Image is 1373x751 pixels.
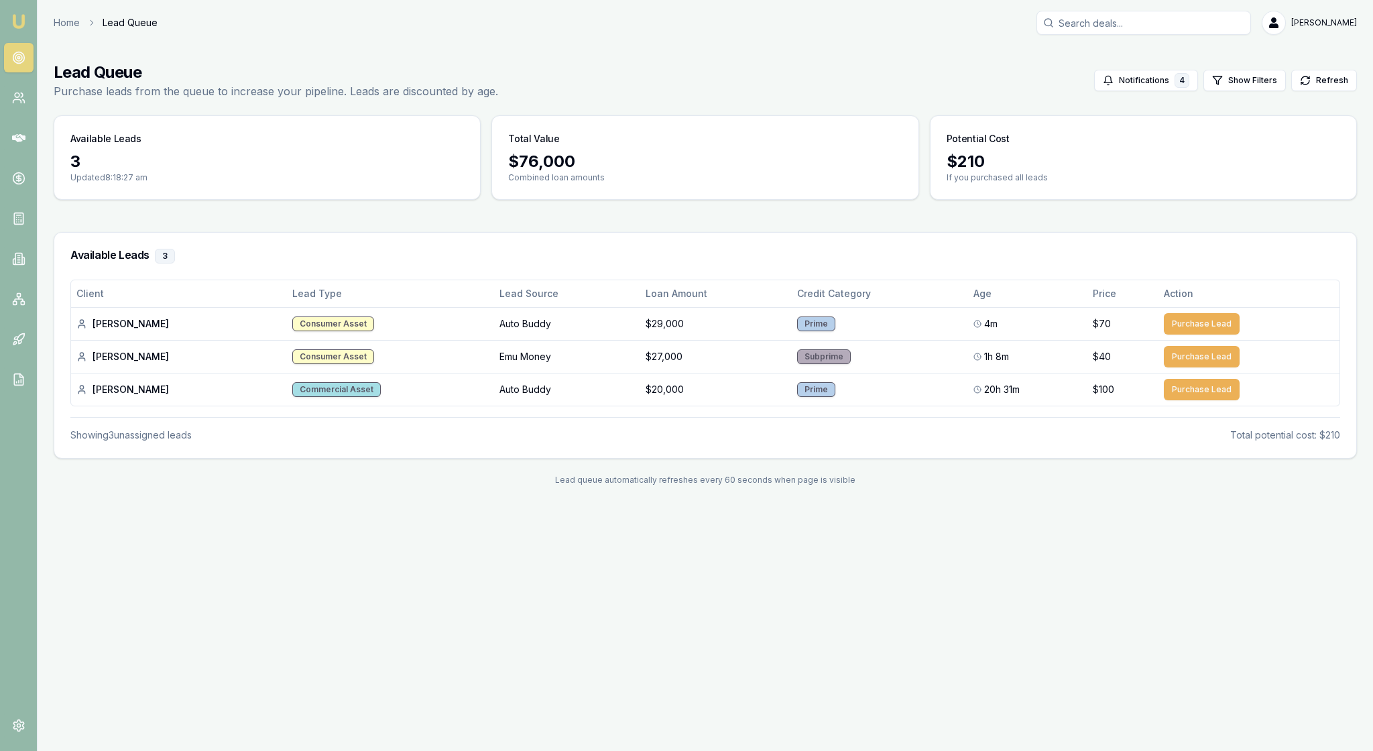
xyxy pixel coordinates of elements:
[54,16,158,30] nav: breadcrumb
[1164,313,1240,335] button: Purchase Lead
[947,151,1340,172] div: $ 210
[797,316,835,331] div: Prime
[70,172,464,183] p: Updated 8:18:27 am
[494,340,640,373] td: Emu Money
[984,317,998,331] span: 4m
[292,349,374,364] div: Consumer Asset
[1093,350,1111,363] span: $40
[1203,70,1286,91] button: Show Filters
[155,249,175,264] div: 3
[1093,317,1111,331] span: $70
[70,428,192,442] div: Showing 3 unassigned lead s
[508,132,559,146] h3: Total Value
[1291,70,1357,91] button: Refresh
[1158,280,1339,307] th: Action
[1230,428,1340,442] div: Total potential cost: $210
[1036,11,1251,35] input: Search deals
[797,382,835,397] div: Prime
[287,280,494,307] th: Lead Type
[1087,280,1159,307] th: Price
[1291,17,1357,28] span: [PERSON_NAME]
[71,280,287,307] th: Client
[1093,383,1114,396] span: $100
[1164,379,1240,400] button: Purchase Lead
[54,83,498,99] p: Purchase leads from the queue to increase your pipeline. Leads are discounted by age.
[54,16,80,30] a: Home
[984,383,1020,396] span: 20h 31m
[494,280,640,307] th: Lead Source
[640,340,792,373] td: $27,000
[494,307,640,340] td: Auto Buddy
[1175,73,1189,88] div: 4
[70,249,1340,264] h3: Available Leads
[494,373,640,406] td: Auto Buddy
[70,151,464,172] div: 3
[1164,346,1240,367] button: Purchase Lead
[1094,70,1198,91] button: Notifications4
[984,350,1009,363] span: 1h 8m
[54,475,1357,485] div: Lead queue automatically refreshes every 60 seconds when page is visible
[54,62,498,83] h1: Lead Queue
[292,382,381,397] div: Commercial Asset
[797,349,851,364] div: Subprime
[640,373,792,406] td: $20,000
[640,307,792,340] td: $29,000
[508,151,902,172] div: $ 76,000
[76,383,282,396] div: [PERSON_NAME]
[947,172,1340,183] p: If you purchased all leads
[508,172,902,183] p: Combined loan amounts
[292,316,374,331] div: Consumer Asset
[70,132,141,146] h3: Available Leads
[76,317,282,331] div: [PERSON_NAME]
[76,350,282,363] div: [PERSON_NAME]
[947,132,1010,146] h3: Potential Cost
[792,280,968,307] th: Credit Category
[968,280,1087,307] th: Age
[640,280,792,307] th: Loan Amount
[103,16,158,30] span: Lead Queue
[11,13,27,30] img: emu-icon-u.png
